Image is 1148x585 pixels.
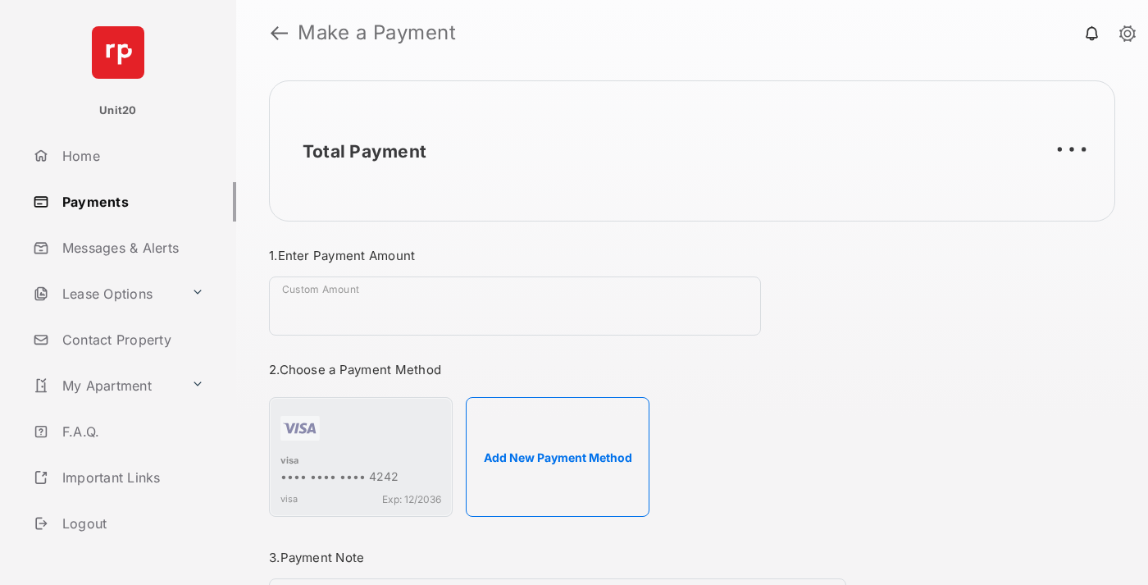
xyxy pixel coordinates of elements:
[26,274,184,313] a: Lease Options
[99,103,137,119] p: Unit20
[26,458,211,497] a: Important Links
[303,141,426,162] h2: Total Payment
[280,493,298,505] span: visa
[26,412,236,451] a: F.A.Q.
[269,397,453,517] div: visa•••• •••• •••• 4242visaExp: 12/2036
[280,469,441,487] div: •••• •••• •••• 4242
[26,136,236,176] a: Home
[269,248,846,263] h3: 1. Enter Payment Amount
[298,23,456,43] strong: Make a Payment
[269,362,846,377] h3: 2. Choose a Payment Method
[280,455,441,469] div: visa
[26,182,236,222] a: Payments
[26,320,236,359] a: Contact Property
[382,493,441,505] span: Exp: 12/2036
[466,397,649,517] button: Add New Payment Method
[92,26,144,79] img: svg+xml;base64,PHN2ZyB4bWxucz0iaHR0cDovL3d3dy53My5vcmcvMjAwMC9zdmciIHdpZHRoPSI2NCIgaGVpZ2h0PSI2NC...
[26,366,184,405] a: My Apartment
[269,550,846,565] h3: 3. Payment Note
[26,504,236,543] a: Logout
[26,228,236,267] a: Messages & Alerts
